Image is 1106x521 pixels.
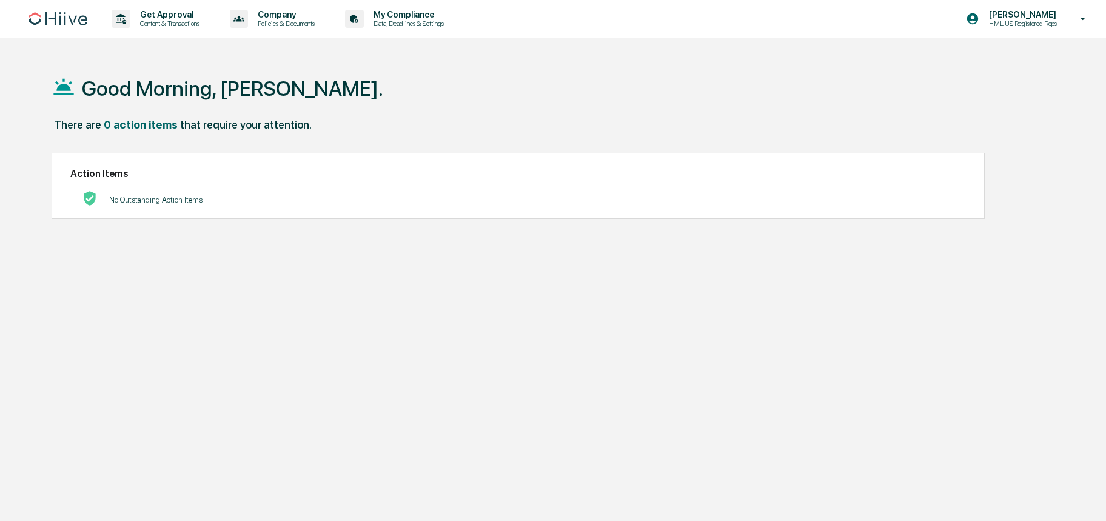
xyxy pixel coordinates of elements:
h2: Action Items [70,168,966,180]
p: HML US Registered Reps [979,19,1063,28]
p: [PERSON_NAME] [979,10,1063,19]
div: There are [54,118,101,131]
p: Content & Transactions [130,19,206,28]
img: logo [29,12,87,25]
img: No Actions logo [82,191,97,206]
div: 0 action items [104,118,178,131]
p: My Compliance [364,10,450,19]
p: Data, Deadlines & Settings [364,19,450,28]
p: Policies & Documents [248,19,321,28]
h1: Good Morning, [PERSON_NAME]. [82,76,383,101]
p: Get Approval [130,10,206,19]
p: No Outstanding Action Items [109,195,203,204]
div: that require your attention. [180,118,312,131]
p: Company [248,10,321,19]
